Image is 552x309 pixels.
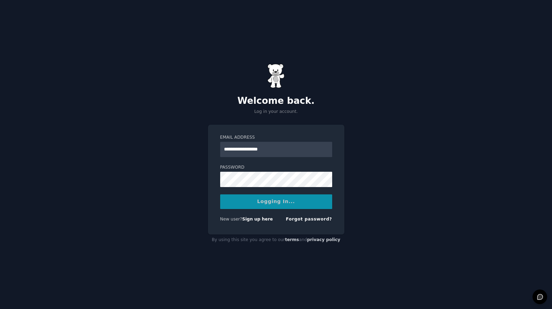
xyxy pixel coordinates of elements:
[242,217,273,222] a: Sign up here
[208,95,344,107] h2: Welcome back.
[220,164,332,171] label: Password
[286,217,332,222] a: Forgot password?
[307,237,341,242] a: privacy policy
[208,234,344,246] div: By using this site you agree to our and
[267,64,285,88] img: Gummy Bear
[220,217,242,222] span: New user?
[285,237,299,242] a: terms
[220,134,332,141] label: Email Address
[208,109,344,115] p: Log in your account.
